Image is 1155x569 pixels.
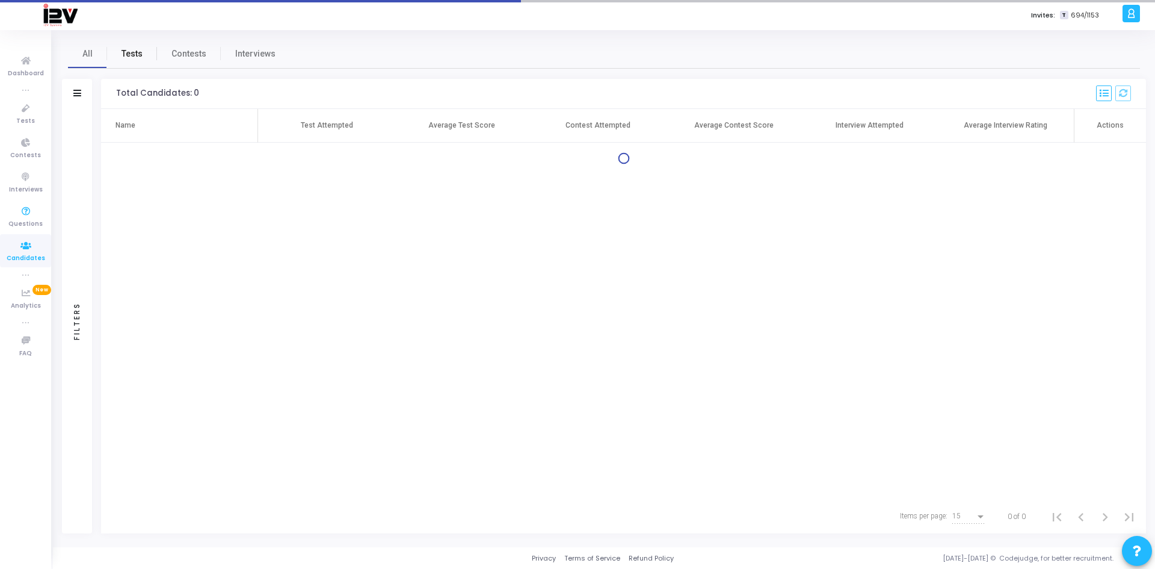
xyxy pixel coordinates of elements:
th: Contest Attempted [530,109,666,143]
span: T [1060,11,1068,20]
span: FAQ [19,349,32,359]
span: Interviews [235,48,276,60]
span: Contests [10,151,41,161]
mat-select: Items per page: [952,512,986,521]
span: All [82,48,93,60]
span: Interviews [9,185,43,195]
button: First page [1045,505,1069,529]
span: Candidates [7,253,45,264]
div: [DATE]-[DATE] © Codejudge, for better recruitment. [674,553,1140,564]
th: Interview Attempted [802,109,938,143]
span: Analytics [11,301,41,311]
button: Next page [1093,505,1117,529]
div: Items per page: [900,511,947,521]
img: logo [43,3,78,27]
span: Dashboard [8,69,44,79]
div: Name [115,120,135,131]
span: 694/1153 [1071,10,1099,20]
a: Refund Policy [629,553,674,564]
div: Filters [72,255,82,387]
span: Questions [8,219,43,229]
div: Total Candidates: 0 [116,89,199,98]
a: Terms of Service [564,553,620,564]
span: Tests [16,116,35,126]
div: 0 of 0 [1008,511,1026,522]
th: Average Test Score [394,109,530,143]
button: Previous page [1069,505,1093,529]
th: Average Contest Score [666,109,802,143]
button: Last page [1117,505,1141,529]
label: Invites: [1031,10,1055,20]
span: New [32,285,51,295]
span: Tests [122,48,143,60]
th: Average Interview Rating [938,109,1074,143]
span: 15 [952,512,961,520]
th: Actions [1074,109,1146,143]
th: Test Attempted [258,109,394,143]
a: Privacy [532,553,556,564]
span: Contests [171,48,206,60]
